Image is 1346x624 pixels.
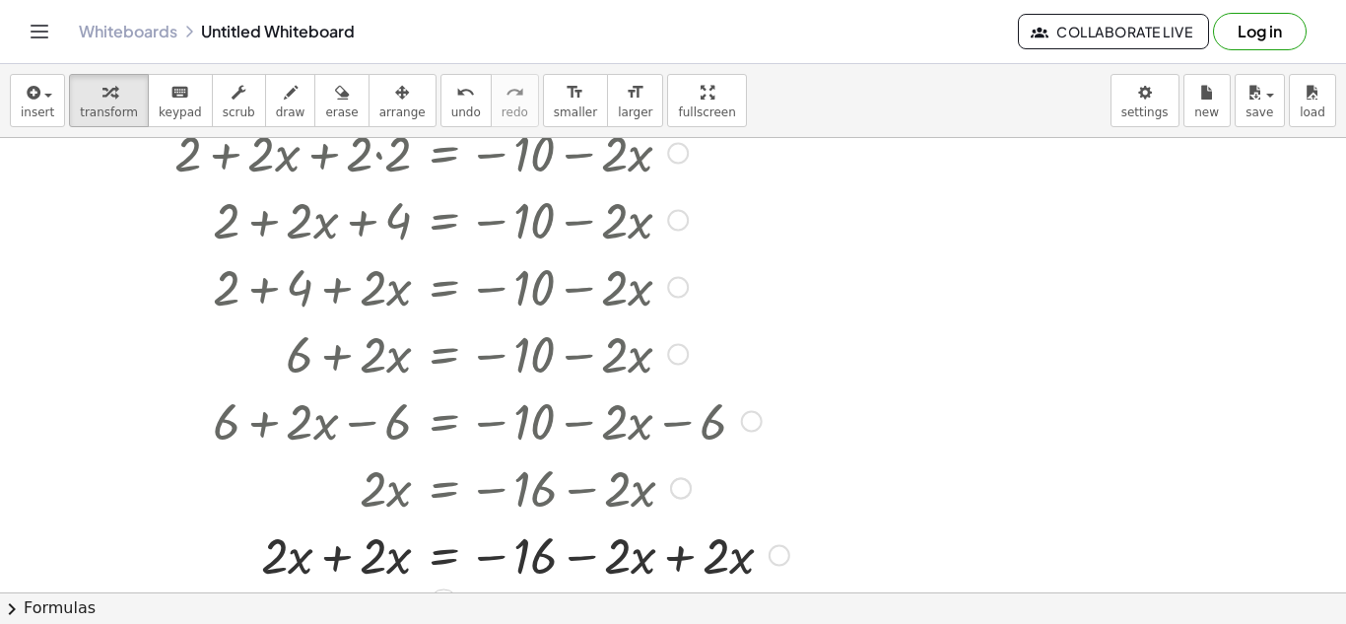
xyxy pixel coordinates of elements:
[451,105,481,119] span: undo
[212,74,266,127] button: scrub
[1110,74,1179,127] button: settings
[428,589,459,621] div: Apply the same math to both sides of the equation
[325,105,358,119] span: erase
[1245,105,1273,119] span: save
[1035,23,1192,40] span: Collaborate Live
[554,105,597,119] span: smaller
[21,105,54,119] span: insert
[678,105,735,119] span: fullscreen
[1194,105,1219,119] span: new
[276,105,305,119] span: draw
[1235,74,1285,127] button: save
[170,81,189,104] i: keyboard
[159,105,202,119] span: keypad
[505,81,524,104] i: redo
[456,81,475,104] i: undo
[265,74,316,127] button: draw
[10,74,65,127] button: insert
[566,81,584,104] i: format_size
[80,105,138,119] span: transform
[543,74,608,127] button: format_sizesmaller
[607,74,663,127] button: format_sizelarger
[440,74,492,127] button: undoundo
[1183,74,1231,127] button: new
[1289,74,1336,127] button: load
[491,74,539,127] button: redoredo
[379,105,426,119] span: arrange
[667,74,746,127] button: fullscreen
[369,74,437,127] button: arrange
[24,16,55,47] button: Toggle navigation
[148,74,213,127] button: keyboardkeypad
[223,105,255,119] span: scrub
[502,105,528,119] span: redo
[626,81,644,104] i: format_size
[1300,105,1325,119] span: load
[1213,13,1307,50] button: Log in
[618,105,652,119] span: larger
[1121,105,1169,119] span: settings
[69,74,149,127] button: transform
[314,74,369,127] button: erase
[79,22,177,41] a: Whiteboards
[1018,14,1209,49] button: Collaborate Live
